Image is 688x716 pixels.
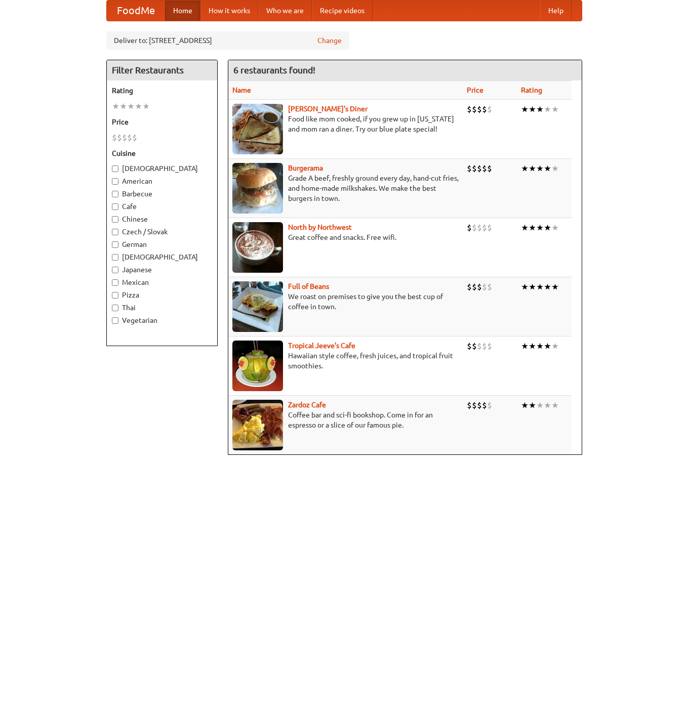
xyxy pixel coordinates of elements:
[521,222,529,233] li: ★
[112,163,212,174] label: [DEMOGRAPHIC_DATA]
[233,65,315,75] ng-pluralize: 6 restaurants found!
[467,222,472,233] li: $
[544,163,551,174] li: ★
[112,86,212,96] h5: Rating
[142,101,150,112] li: ★
[288,401,326,409] b: Zardoz Cafe
[112,279,118,286] input: Mexican
[107,60,217,80] h4: Filter Restaurants
[482,341,487,352] li: $
[467,281,472,292] li: $
[232,410,459,430] p: Coffee bar and sci-fi bookshop. Come in for an espresso or a slice of our famous pie.
[112,201,212,212] label: Cafe
[288,282,329,290] a: Full of Beans
[112,252,212,262] label: [DEMOGRAPHIC_DATA]
[112,203,118,210] input: Cafe
[529,222,536,233] li: ★
[288,223,352,231] a: North by Northwest
[536,163,544,174] li: ★
[487,163,492,174] li: $
[112,178,118,185] input: American
[551,163,559,174] li: ★
[112,216,118,223] input: Chinese
[482,222,487,233] li: $
[200,1,258,21] a: How it works
[467,104,472,115] li: $
[112,265,212,275] label: Japanese
[544,341,551,352] li: ★
[467,341,472,352] li: $
[112,229,118,235] input: Czech / Slovak
[529,163,536,174] li: ★
[477,341,482,352] li: $
[165,1,200,21] a: Home
[551,281,559,292] li: ★
[536,341,544,352] li: ★
[232,341,283,391] img: jeeves.jpg
[112,277,212,287] label: Mexican
[112,241,118,248] input: German
[112,292,118,299] input: Pizza
[112,148,212,158] h5: Cuisine
[112,239,212,249] label: German
[317,35,342,46] a: Change
[112,290,212,300] label: Pizza
[232,173,459,203] p: Grade A beef, freshly ground every day, hand-cut fries, and home-made milkshakes. We make the bes...
[544,222,551,233] li: ★
[529,400,536,411] li: ★
[467,163,472,174] li: $
[232,400,283,450] img: zardoz.jpg
[122,132,127,143] li: $
[472,400,477,411] li: $
[521,104,529,115] li: ★
[112,315,212,325] label: Vegetarian
[135,101,142,112] li: ★
[112,191,118,197] input: Barbecue
[482,163,487,174] li: $
[521,163,529,174] li: ★
[482,400,487,411] li: $
[487,400,492,411] li: $
[536,400,544,411] li: ★
[112,189,212,199] label: Barbecue
[529,281,536,292] li: ★
[127,101,135,112] li: ★
[477,104,482,115] li: $
[112,254,118,261] input: [DEMOGRAPHIC_DATA]
[107,1,165,21] a: FoodMe
[472,163,477,174] li: $
[551,104,559,115] li: ★
[119,101,127,112] li: ★
[529,341,536,352] li: ★
[112,214,212,224] label: Chinese
[544,281,551,292] li: ★
[487,104,492,115] li: $
[482,104,487,115] li: $
[467,400,472,411] li: $
[477,163,482,174] li: $
[117,132,122,143] li: $
[112,317,118,324] input: Vegetarian
[521,281,529,292] li: ★
[487,281,492,292] li: $
[112,305,118,311] input: Thai
[112,227,212,237] label: Czech / Slovak
[232,291,459,312] p: We roast on premises to give you the best cup of coffee in town.
[529,104,536,115] li: ★
[536,222,544,233] li: ★
[112,176,212,186] label: American
[106,31,349,50] div: Deliver to: [STREET_ADDRESS]
[487,222,492,233] li: $
[232,351,459,371] p: Hawaiian style coffee, fresh juices, and tropical fruit smoothies.
[288,105,368,113] a: [PERSON_NAME]'s Diner
[232,114,459,134] p: Food like mom cooked, if you grew up in [US_STATE] and mom ran a diner. Try our blue plate special!
[472,341,477,352] li: $
[112,267,118,273] input: Japanese
[232,86,251,94] a: Name
[467,86,483,94] a: Price
[288,342,355,350] a: Tropical Jeeve's Cafe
